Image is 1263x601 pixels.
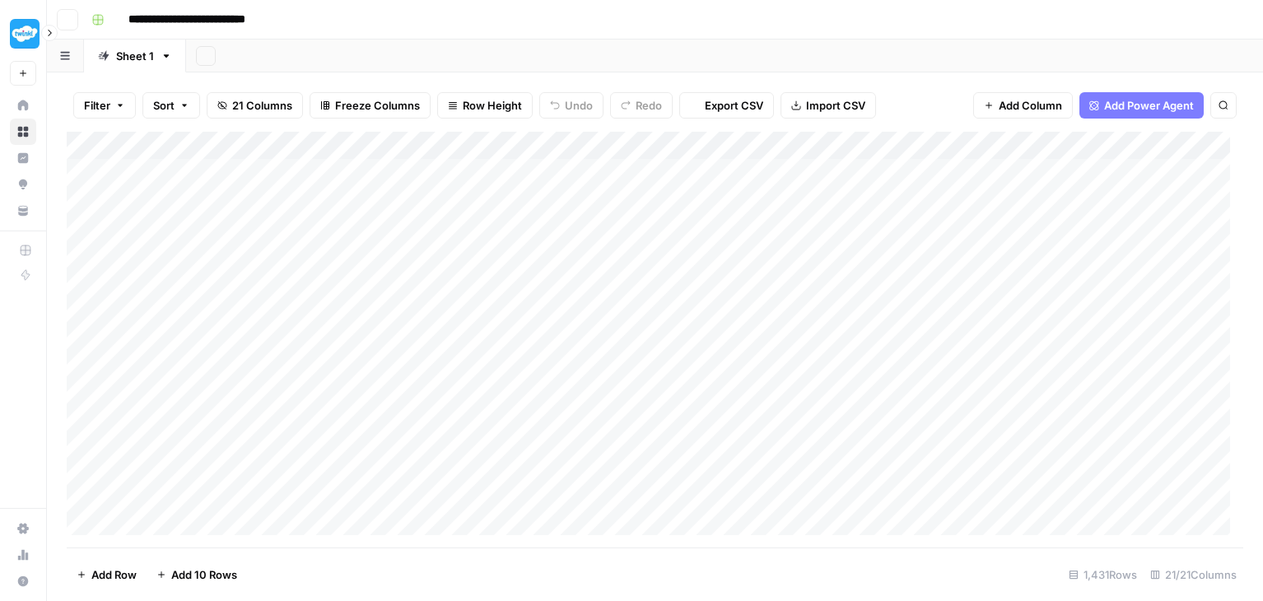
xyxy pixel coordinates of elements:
button: Freeze Columns [310,92,431,119]
span: Add Column [999,97,1062,114]
a: Settings [10,515,36,542]
button: Redo [610,92,673,119]
a: Home [10,92,36,119]
button: Filter [73,92,136,119]
button: Add 10 Rows [147,561,247,588]
div: 21/21 Columns [1144,561,1243,588]
span: Add Row [91,566,137,583]
span: Undo [565,97,593,114]
button: 21 Columns [207,92,303,119]
a: Usage [10,542,36,568]
button: Sort [142,92,200,119]
span: Export CSV [705,97,763,114]
span: Row Height [463,97,522,114]
button: Import CSV [781,92,876,119]
button: Add Power Agent [1079,92,1204,119]
a: Your Data [10,198,36,224]
a: Insights [10,145,36,171]
div: 1,431 Rows [1062,561,1144,588]
a: Opportunities [10,171,36,198]
button: Undo [539,92,604,119]
span: Freeze Columns [335,97,420,114]
span: Import CSV [806,97,865,114]
span: Sort [153,97,175,114]
button: Row Height [437,92,533,119]
button: Workspace: Twinkl [10,13,36,54]
span: Add Power Agent [1104,97,1194,114]
span: Filter [84,97,110,114]
a: Sheet 1 [84,40,186,72]
span: 21 Columns [232,97,292,114]
img: Twinkl Logo [10,19,40,49]
button: Help + Support [10,568,36,594]
button: Add Column [973,92,1073,119]
button: Export CSV [679,92,774,119]
div: Sheet 1 [116,48,154,64]
span: Redo [636,97,662,114]
button: Add Row [67,561,147,588]
span: Add 10 Rows [171,566,237,583]
a: Browse [10,119,36,145]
